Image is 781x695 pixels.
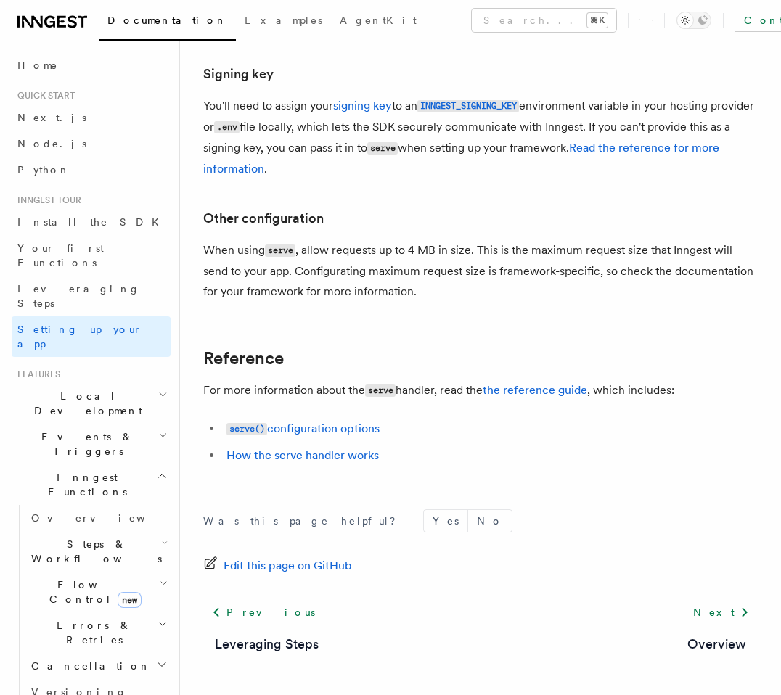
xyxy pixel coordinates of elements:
button: Toggle dark mode [676,12,711,29]
a: Home [12,52,171,78]
a: the reference guide [483,383,587,397]
code: INNGEST_SIGNING_KEY [417,100,519,112]
button: Yes [424,510,467,532]
span: Features [12,369,60,380]
a: How the serve handler works [226,448,379,462]
span: Install the SDK [17,216,168,228]
a: Other configuration [203,208,324,229]
a: Your first Functions [12,235,171,276]
a: Read the reference for more information [203,141,719,176]
button: Inngest Functions [12,464,171,505]
span: Examples [245,15,322,26]
span: Python [17,164,70,176]
a: INNGEST_SIGNING_KEY [417,99,519,112]
a: Documentation [99,4,236,41]
a: Previous [203,599,323,625]
code: serve [265,244,295,257]
a: Leveraging Steps [215,634,319,654]
code: .env [214,121,240,133]
span: Leveraging Steps [17,283,140,309]
span: Overview [31,512,181,524]
span: Flow Control [25,577,160,606]
kbd: ⌘K [587,13,608,28]
button: No [468,510,512,532]
span: Your first Functions [17,242,104,268]
span: Setting up your app [17,324,142,350]
span: Quick start [12,90,75,102]
a: Python [12,157,171,183]
button: Events & Triggers [12,424,171,464]
a: Examples [236,4,331,39]
span: Inngest tour [12,194,81,206]
a: Next [684,599,758,625]
code: serve [367,142,398,155]
span: Steps & Workflows [25,537,162,566]
a: serve()configuration options [226,421,380,435]
p: For more information about the handler, read the , which includes: [203,380,758,401]
button: Search...⌘K [472,9,616,32]
span: AgentKit [340,15,417,26]
span: new [118,592,142,608]
span: Documentation [107,15,227,26]
a: Leveraging Steps [12,276,171,316]
a: Overview [25,505,171,531]
a: Node.js [12,131,171,157]
a: Overview [687,634,746,654]
code: serve [365,384,396,397]
span: Inngest Functions [12,470,157,499]
span: Next.js [17,112,86,123]
p: You'll need to assign your to an environment variable in your hosting provider or file locally, w... [203,96,758,179]
button: Cancellation [25,653,171,679]
a: Setting up your app [12,316,171,357]
span: Edit this page on GitHub [224,556,352,576]
span: Local Development [12,389,158,418]
code: serve() [226,423,267,435]
a: signing key [333,99,392,112]
span: Home [17,58,58,73]
span: Events & Triggers [12,429,158,458]
a: Edit this page on GitHub [203,556,352,576]
a: Signing key [203,64,274,84]
a: Install the SDK [12,209,171,235]
button: Steps & Workflows [25,531,171,572]
a: AgentKit [331,4,425,39]
p: Was this page helpful? [203,514,406,528]
button: Local Development [12,383,171,424]
a: Next.js [12,104,171,131]
span: Cancellation [25,659,151,673]
span: Errors & Retries [25,618,158,647]
button: Errors & Retries [25,612,171,653]
a: Reference [203,348,284,369]
button: Flow Controlnew [25,572,171,612]
p: When using , allow requests up to 4 MB in size. This is the maximum request size that Inngest wil... [203,240,758,302]
span: Node.js [17,138,86,149]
